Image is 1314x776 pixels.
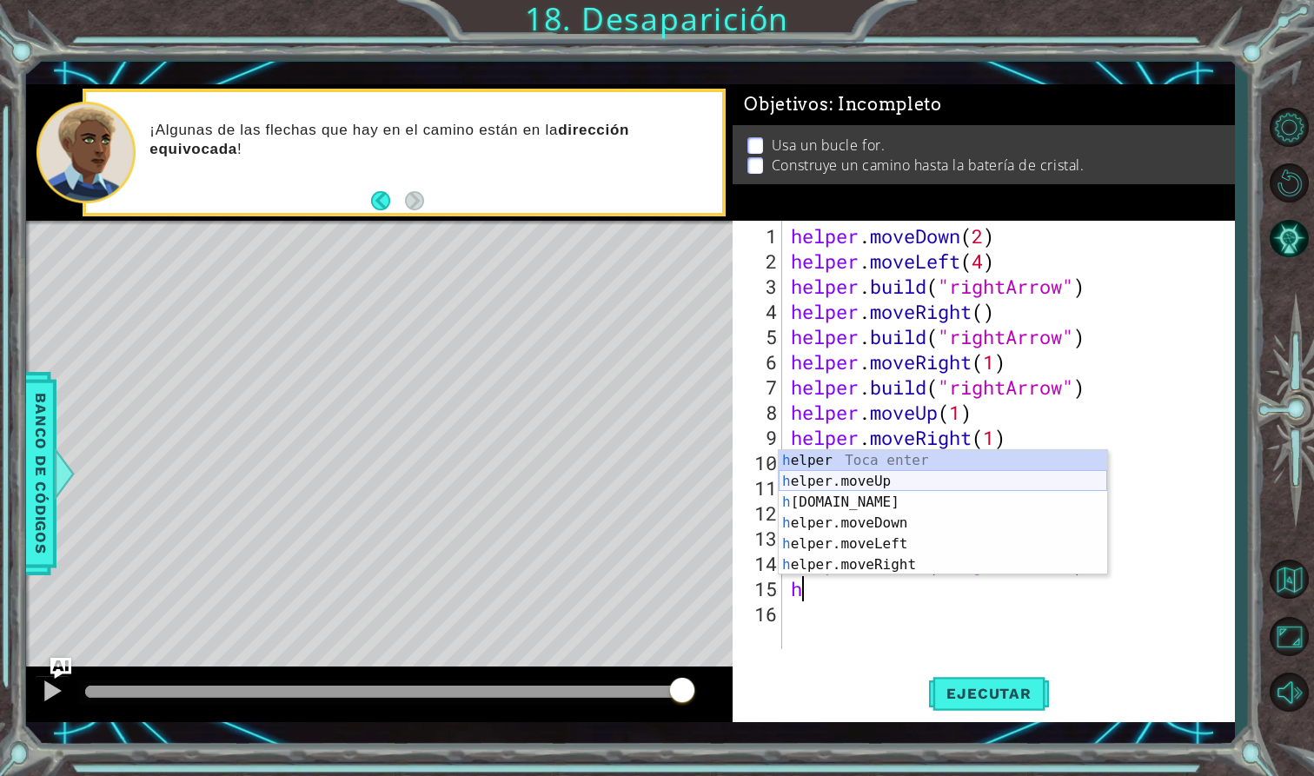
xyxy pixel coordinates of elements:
[736,526,782,551] div: 13
[27,383,55,563] span: Banco de códigos
[736,249,782,274] div: 2
[1264,612,1314,662] button: Maximizar navegador
[1264,552,1314,609] a: Volver al mapa
[736,223,782,249] div: 1
[736,450,782,475] div: 10
[744,94,942,116] span: Objetivos
[736,400,782,425] div: 8
[772,136,885,155] p: Usa un bucle for.
[929,669,1048,720] button: Shift+Enter: Ejecutar el código.
[149,121,710,159] p: ¡Algunas de las flechas que hay en el camino están en la !
[736,274,782,299] div: 3
[736,375,782,400] div: 7
[1264,213,1314,263] button: Pista IA
[736,299,782,324] div: 4
[1264,554,1314,605] button: Volver al mapa
[736,475,782,501] div: 11
[35,675,70,711] button: ⌘ + P: Play
[405,191,424,210] button: Next
[1264,667,1314,718] button: Sonido apagado
[736,501,782,526] div: 12
[26,221,829,733] div: Level Map
[736,551,782,576] div: 14
[736,324,782,349] div: 5
[736,349,782,375] div: 6
[736,576,782,601] div: 15
[1264,102,1314,152] button: Opciones de nivel
[829,94,942,115] span: : Incompleto
[772,156,1084,175] p: Construye un camino hasta la batería de cristal.
[1264,157,1314,208] button: Reiniciar nivel
[736,601,782,627] div: 16
[736,425,782,450] div: 9
[371,191,405,210] button: Back
[929,685,1048,702] span: Ejecutar
[50,658,71,679] button: Ask AI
